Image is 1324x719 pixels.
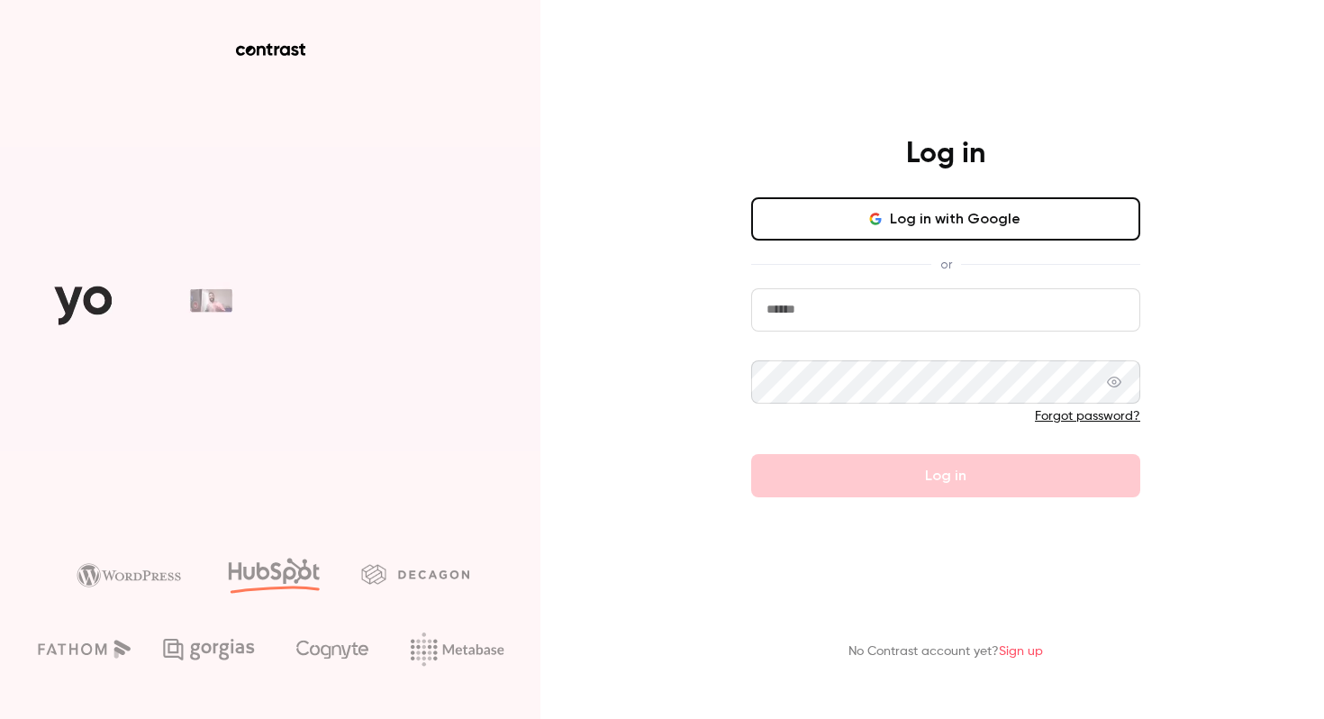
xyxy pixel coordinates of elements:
[1035,410,1140,423] a: Forgot password?
[931,255,961,274] span: or
[848,642,1043,661] p: No Contrast account yet?
[906,136,985,172] h4: Log in
[999,645,1043,658] a: Sign up
[751,197,1140,241] button: Log in with Google
[361,564,469,584] img: decagon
